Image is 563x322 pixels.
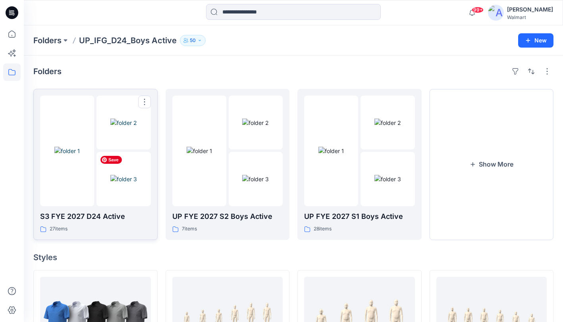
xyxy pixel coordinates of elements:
[430,89,554,240] button: Show More
[507,14,553,20] div: Walmart
[40,211,151,222] p: S3 FYE 2027 D24 Active
[79,35,177,46] p: UP_IFG_D24_Boys Active
[518,33,553,48] button: New
[100,156,122,164] span: Save
[242,119,269,127] img: folder 2
[472,7,484,13] span: 99+
[33,35,62,46] a: Folders
[187,147,212,155] img: folder 1
[172,211,283,222] p: UP FYE 2027 S2 Boys Active
[304,211,415,222] p: UP FYE 2027 S1 Boys Active
[50,225,67,233] p: 27 items
[297,89,422,240] a: folder 1folder 2folder 3UP FYE 2027 S1 Boys Active28items
[54,147,80,155] img: folder 1
[318,147,344,155] img: folder 1
[182,225,197,233] p: 7 items
[110,119,137,127] img: folder 2
[190,36,196,45] p: 50
[110,175,137,183] img: folder 3
[507,5,553,14] div: [PERSON_NAME]
[33,89,158,240] a: folder 1folder 2folder 3S3 FYE 2027 D24 Active27items
[33,253,553,262] h4: Styles
[180,35,206,46] button: 50
[314,225,332,233] p: 28 items
[33,67,62,76] h4: Folders
[374,119,401,127] img: folder 2
[166,89,290,240] a: folder 1folder 2folder 3UP FYE 2027 S2 Boys Active7items
[374,175,401,183] img: folder 3
[488,5,504,21] img: avatar
[242,175,269,183] img: folder 3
